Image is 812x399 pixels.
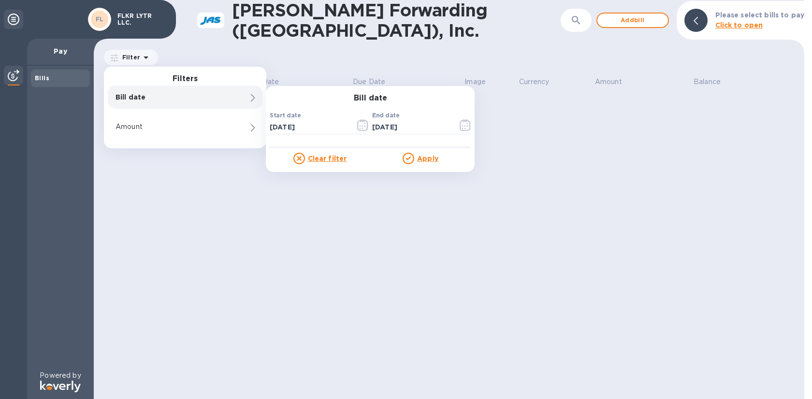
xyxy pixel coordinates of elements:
p: Filter [118,53,140,61]
span: Amount [595,77,635,87]
span: Bill Date [250,77,291,87]
p: Pay [35,46,86,56]
h3: Bill date [266,94,475,103]
p: Powered by [40,370,81,381]
label: End date [372,113,399,119]
p: Balance [694,77,721,87]
button: Addbill [596,13,669,28]
b: Please select bills to pay [715,11,804,19]
span: Due Date [353,77,398,87]
b: FL [96,15,104,23]
span: Balance [694,77,733,87]
b: Click to open [715,21,763,29]
span: Add bill [605,14,660,26]
p: Currency [519,77,549,87]
p: Due Date [353,77,385,87]
p: Amount [116,122,222,132]
p: Amount [595,77,622,87]
p: FLKR LYTR LLC. [117,13,166,26]
u: Clear filter [308,155,347,162]
h3: Filters [104,74,266,84]
u: Apply [417,155,438,162]
p: Image [464,77,486,87]
p: Bill date [116,92,222,102]
label: Start date [270,113,301,119]
b: Bills [35,74,49,82]
img: Logo [40,381,81,392]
